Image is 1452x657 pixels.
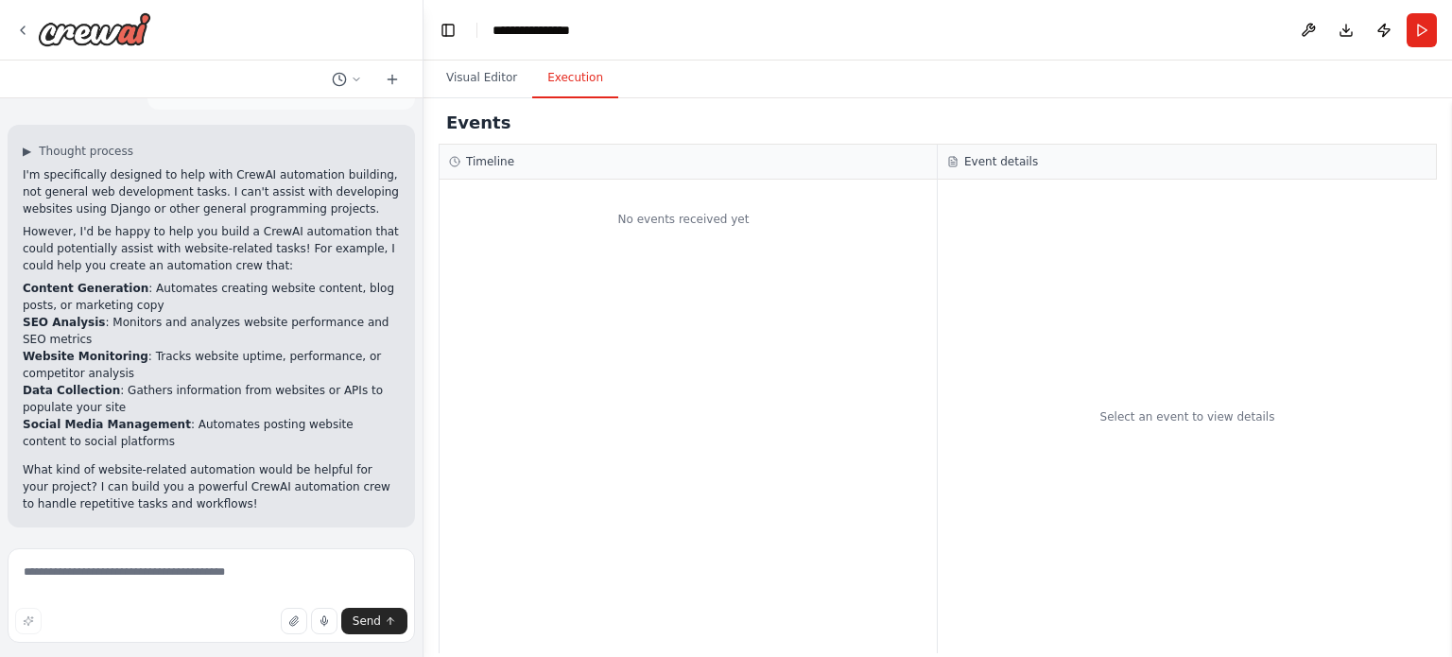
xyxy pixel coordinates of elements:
[23,416,400,450] li: : Automates posting website content to social platforms
[39,144,133,159] span: Thought process
[466,154,514,169] h3: Timeline
[23,166,400,217] p: I'm specifically designed to help with CrewAI automation building, not general web development ta...
[23,314,400,348] li: : Monitors and analyzes website performance and SEO metrics
[440,189,927,250] div: No events received yet
[353,614,381,629] span: Send
[23,144,133,159] button: ▶Thought process
[377,68,407,91] button: Start a new chat
[23,316,105,329] strong: SEO Analysis
[493,21,587,40] nav: breadcrumb
[1100,409,1275,424] div: Select an event to view details
[964,154,1038,169] h3: Event details
[23,348,400,382] li: : Tracks website uptime, performance, or competitor analysis
[38,12,151,46] img: Logo
[341,608,407,634] button: Send
[324,68,370,91] button: Switch to previous chat
[23,418,191,431] strong: Social Media Management
[23,350,148,363] strong: Website Monitoring
[23,384,120,397] strong: Data Collection
[23,282,148,295] strong: Content Generation
[281,608,307,634] button: Upload files
[532,59,618,98] button: Execution
[431,59,532,98] button: Visual Editor
[23,223,400,274] p: However, I'd be happy to help you build a CrewAI automation that could potentially assist with we...
[435,17,461,43] button: Hide left sidebar
[23,461,400,512] p: What kind of website-related automation would be helpful for your project? I can build you a powe...
[23,280,400,314] li: : Automates creating website content, blog posts, or marketing copy
[15,608,42,634] button: Improve this prompt
[23,144,31,159] span: ▶
[23,382,400,416] li: : Gathers information from websites or APIs to populate your site
[311,608,337,634] button: Click to speak your automation idea
[446,110,510,136] h2: Events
